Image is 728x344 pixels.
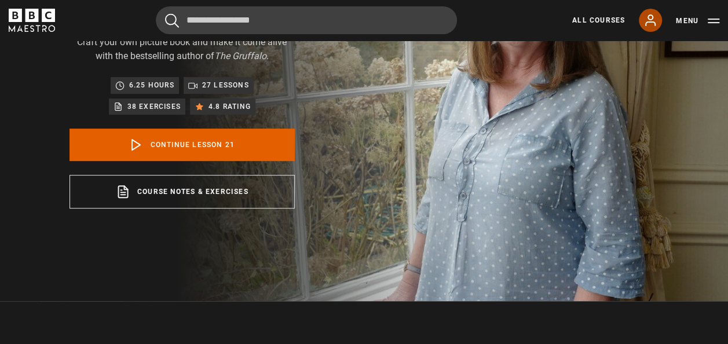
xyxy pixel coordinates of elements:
[202,79,249,91] p: 27 lessons
[156,6,457,34] input: Search
[69,35,295,63] p: Craft your own picture book and make it come alive with the bestselling author of .
[127,101,181,112] p: 38 exercises
[69,175,295,208] a: Course notes & exercises
[208,101,251,112] p: 4.8 rating
[214,50,266,61] i: The Gruffalo
[9,9,55,32] svg: BBC Maestro
[69,129,295,161] a: Continue lesson 21
[572,15,625,25] a: All Courses
[165,13,179,28] button: Submit the search query
[676,15,719,27] button: Toggle navigation
[129,79,174,91] p: 6.25 hours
